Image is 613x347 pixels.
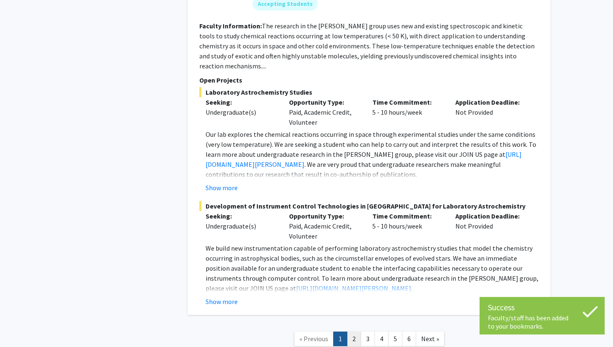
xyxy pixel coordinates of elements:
button: Show more [206,183,238,193]
div: Success [488,301,596,314]
p: Seeking: [206,97,276,107]
p: Time Commitment: [372,211,443,221]
p: Application Deadline: [455,97,526,107]
div: Not Provided [449,97,533,127]
p: Time Commitment: [372,97,443,107]
a: 1 [333,332,347,346]
div: Paid, Academic Credit, Volunteer [283,97,366,127]
span: Laboratory Astrochemistry Studies [199,87,539,97]
iframe: Chat [6,309,35,341]
div: Undergraduate(s) [206,107,276,117]
div: Undergraduate(s) [206,221,276,231]
span: Development of Instrument Control Technologies in [GEOGRAPHIC_DATA] for Laboratory Astrochemistry [199,201,539,211]
p: Application Deadline: [455,211,526,221]
button: Show more [206,297,238,307]
a: Next [416,332,445,346]
a: Previous Page [294,332,334,346]
a: [URL][DOMAIN_NAME][PERSON_NAME] [296,284,411,292]
div: 5 - 10 hours/week [366,97,450,127]
a: 2 [347,332,361,346]
p: Opportunity Type: [289,97,360,107]
span: « Previous [299,334,328,343]
p: Our lab explores the chemical reactions occurring in space through experimental studies under the... [206,129,539,179]
a: 4 [374,332,389,346]
p: Seeking: [206,211,276,221]
p: We build new instrumentation capable of performing laboratory astrochemistry studies that model t... [206,243,539,293]
div: Faculty/staff has been added to your bookmarks. [488,314,596,330]
div: Paid, Academic Credit, Volunteer [283,211,366,241]
div: Not Provided [449,211,533,241]
p: Open Projects [199,75,539,85]
b: Faculty Information: [199,22,262,30]
fg-read-more: The research in the [PERSON_NAME] group uses new and existing spectroscopic and kinetic tools to ... [199,22,535,70]
span: Next » [421,334,439,343]
a: 6 [402,332,416,346]
a: 3 [361,332,375,346]
a: 5 [388,332,402,346]
div: 5 - 10 hours/week [366,211,450,241]
p: Opportunity Type: [289,211,360,221]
